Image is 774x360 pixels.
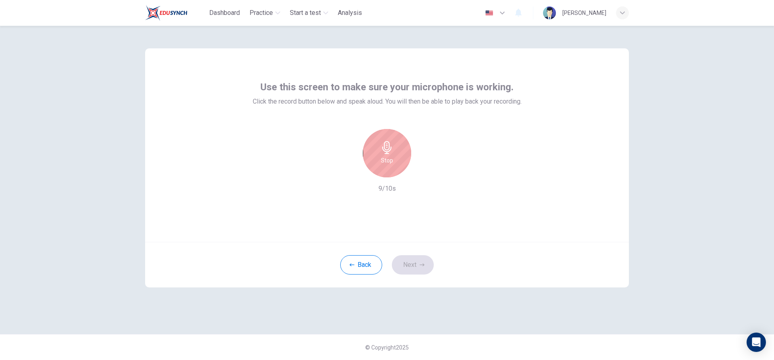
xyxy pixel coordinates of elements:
[747,333,766,352] div: Open Intercom Messenger
[340,255,382,275] button: Back
[338,8,362,18] span: Analysis
[365,344,409,351] span: © Copyright 2025
[206,6,243,20] button: Dashboard
[253,97,522,106] span: Click the record button below and speak aloud. You will then be able to play back your recording.
[145,5,187,21] img: Train Test logo
[335,6,365,20] button: Analysis
[543,6,556,19] img: Profile picture
[379,184,396,194] h6: 9/10s
[290,8,321,18] span: Start a test
[363,129,411,177] button: Stop
[250,8,273,18] span: Practice
[246,6,283,20] button: Practice
[287,6,331,20] button: Start a test
[145,5,206,21] a: Train Test logo
[562,8,606,18] div: [PERSON_NAME]
[381,156,393,165] h6: Stop
[260,81,514,94] span: Use this screen to make sure your microphone is working.
[484,10,494,16] img: en
[209,8,240,18] span: Dashboard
